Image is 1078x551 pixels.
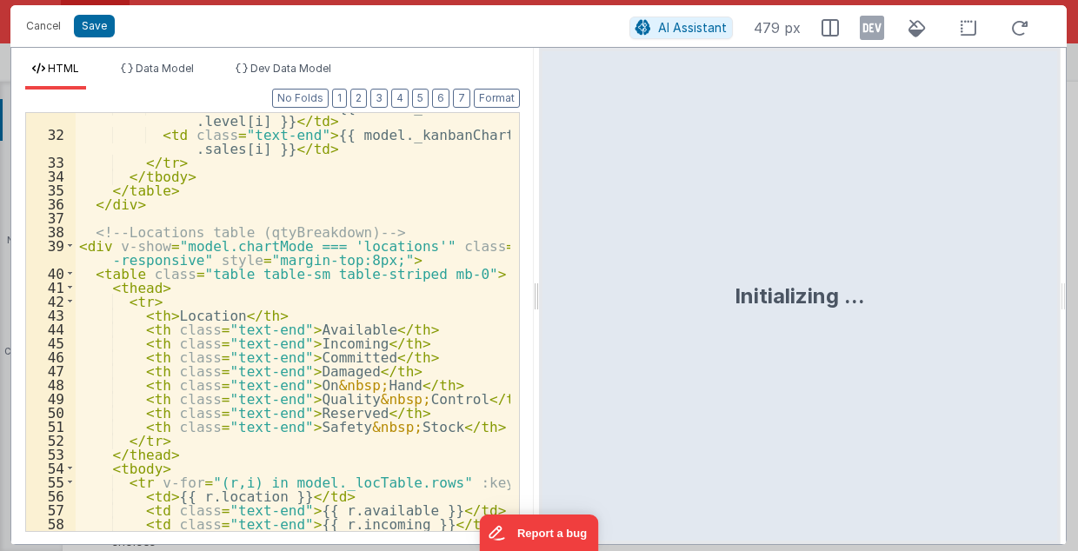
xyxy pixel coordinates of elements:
[74,15,115,37] button: Save
[26,294,76,308] div: 42
[391,89,409,108] button: 4
[26,488,76,502] div: 56
[26,322,76,335] div: 44
[432,89,449,108] button: 6
[26,280,76,294] div: 41
[26,377,76,391] div: 48
[272,89,329,108] button: No Folds
[474,89,520,108] button: Format
[480,514,599,551] iframe: Marker.io feedback button
[26,349,76,363] div: 46
[26,530,76,544] div: 59
[26,335,76,349] div: 45
[26,391,76,405] div: 49
[658,20,727,35] span: AI Assistant
[26,127,76,155] div: 32
[136,62,194,75] span: Data Model
[26,238,76,266] div: 39
[26,433,76,447] div: 52
[412,89,429,108] button: 5
[17,14,70,38] button: Cancel
[26,169,76,183] div: 34
[26,99,76,127] div: 31
[26,461,76,475] div: 54
[332,89,347,108] button: 1
[26,266,76,280] div: 40
[350,89,367,108] button: 2
[370,89,388,108] button: 3
[26,405,76,419] div: 50
[629,17,733,39] button: AI Assistant
[26,210,76,224] div: 37
[26,475,76,488] div: 55
[26,447,76,461] div: 53
[26,155,76,169] div: 33
[26,363,76,377] div: 47
[754,17,801,38] span: 479 px
[26,419,76,433] div: 51
[250,62,331,75] span: Dev Data Model
[26,224,76,238] div: 38
[735,282,865,310] div: Initializing ...
[26,196,76,210] div: 36
[26,308,76,322] div: 43
[26,516,76,530] div: 58
[48,62,79,75] span: HTML
[26,502,76,516] div: 57
[453,89,470,108] button: 7
[26,183,76,196] div: 35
